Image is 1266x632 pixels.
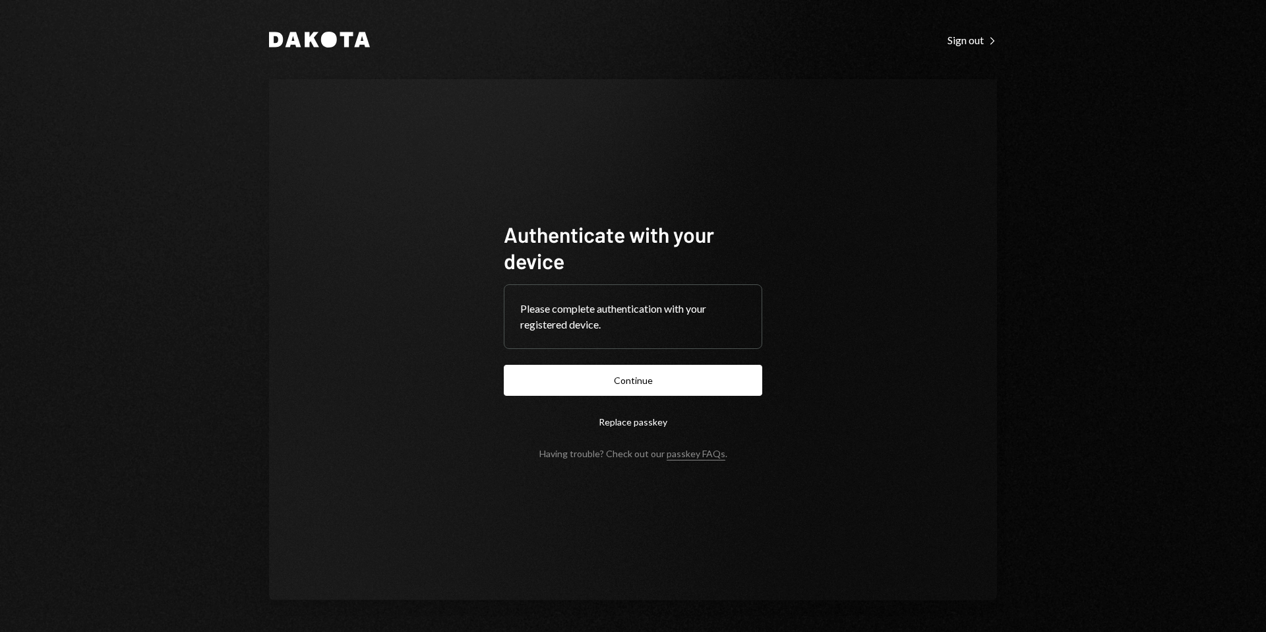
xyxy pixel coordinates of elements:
[667,448,725,460] a: passkey FAQs
[504,221,762,274] h1: Authenticate with your device
[948,34,997,47] div: Sign out
[520,301,746,332] div: Please complete authentication with your registered device.
[948,32,997,47] a: Sign out
[504,406,762,437] button: Replace passkey
[539,448,727,459] div: Having trouble? Check out our .
[504,365,762,396] button: Continue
